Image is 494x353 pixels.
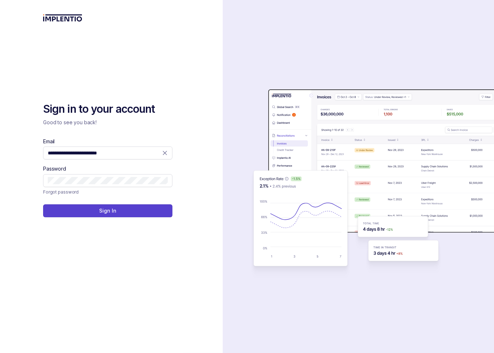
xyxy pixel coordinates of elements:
[43,119,172,126] p: Good to see you back!
[43,165,66,172] label: Password
[43,102,172,116] h2: Sign in to your account
[43,204,172,217] button: Sign In
[43,189,79,196] a: Link Forgot password
[43,189,79,196] p: Forgot password
[43,14,82,22] img: logo
[43,138,55,145] label: Email
[99,207,116,214] p: Sign In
